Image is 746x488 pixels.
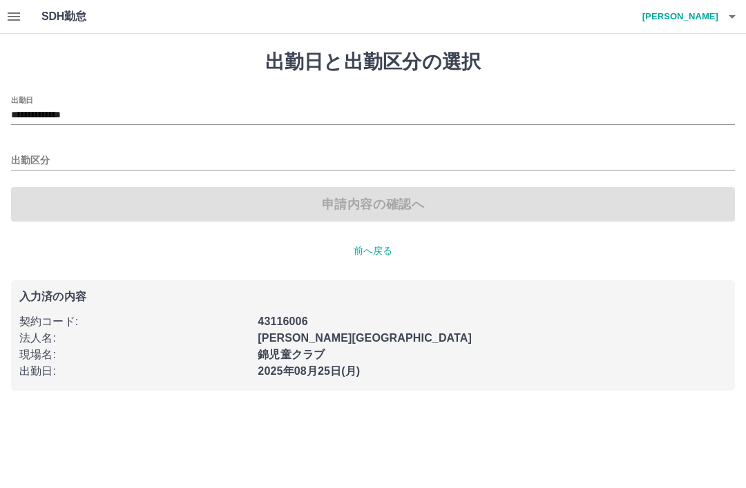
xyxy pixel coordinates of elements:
[258,315,307,327] b: 43116006
[19,291,727,302] p: 入力済の内容
[258,365,360,377] b: 2025年08月25日(月)
[11,244,735,258] p: 前へ戻る
[11,95,33,105] label: 出勤日
[19,313,249,330] p: 契約コード :
[258,332,472,344] b: [PERSON_NAME][GEOGRAPHIC_DATA]
[19,347,249,363] p: 現場名 :
[258,349,325,360] b: 錦児童クラブ
[19,330,249,347] p: 法人名 :
[19,363,249,380] p: 出勤日 :
[11,50,735,74] h1: 出勤日と出勤区分の選択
